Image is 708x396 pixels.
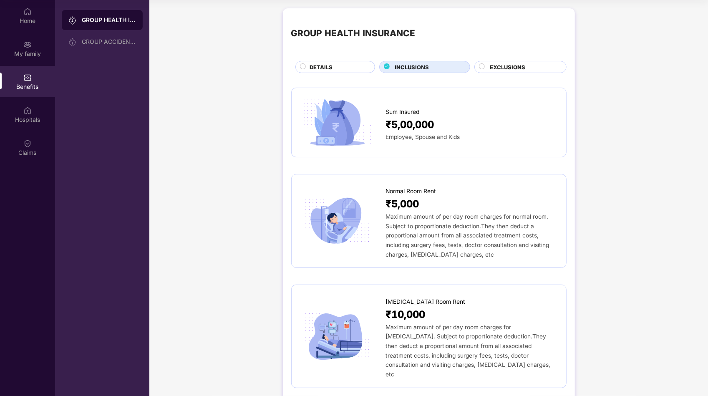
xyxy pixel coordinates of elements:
[23,106,32,115] img: svg+xml;base64,PHN2ZyBpZD0iSG9zcGl0YWxzIiB4bWxucz0iaHR0cDovL3d3dy53My5vcmcvMjAwMC9zdmciIHdpZHRoPS...
[300,195,375,247] img: icon
[23,139,32,148] img: svg+xml;base64,PHN2ZyBpZD0iQ2xhaW0iIHhtbG5zPSJodHRwOi8vd3d3LnczLm9yZy8yMDAwL3N2ZyIgd2lkdGg9IjIwIi...
[386,108,420,117] span: Sum Insured
[82,38,136,45] div: GROUP ACCIDENTAL INSURANCE
[386,117,434,133] span: ₹5,00,000
[386,307,426,323] span: ₹10,000
[291,27,416,40] div: GROUP HEALTH INSURANCE
[300,96,375,149] img: icon
[68,16,77,25] img: svg+xml;base64,PHN2ZyB3aWR0aD0iMjAiIGhlaWdodD0iMjAiIHZpZXdCb3g9IjAgMCAyMCAyMCIgZmlsbD0ibm9uZSIgeG...
[386,134,460,140] span: Employee, Spouse and Kids
[386,196,419,212] span: ₹5,000
[300,310,375,362] img: icon
[310,63,333,71] span: DETAILS
[386,324,551,378] span: Maximum amount of per day room charges for [MEDICAL_DATA]. Subject to proportionate deduction.The...
[68,38,77,46] img: svg+xml;base64,PHN2ZyB3aWR0aD0iMjAiIGhlaWdodD0iMjAiIHZpZXdCb3g9IjAgMCAyMCAyMCIgZmlsbD0ibm9uZSIgeG...
[490,63,525,71] span: EXCLUSIONS
[23,73,32,82] img: svg+xml;base64,PHN2ZyBpZD0iQmVuZWZpdHMiIHhtbG5zPSJodHRwOi8vd3d3LnczLm9yZy8yMDAwL3N2ZyIgd2lkdGg9Ij...
[82,16,136,24] div: GROUP HEALTH INSURANCE
[386,298,466,307] span: [MEDICAL_DATA] Room Rent
[23,40,32,49] img: svg+xml;base64,PHN2ZyB3aWR0aD0iMjAiIGhlaWdodD0iMjAiIHZpZXdCb3g9IjAgMCAyMCAyMCIgZmlsbD0ibm9uZSIgeG...
[386,213,549,258] span: Maximum amount of per day room charges for normal room. Subject to proportionate deduction.They t...
[23,8,32,16] img: svg+xml;base64,PHN2ZyBpZD0iSG9tZSIgeG1sbnM9Imh0dHA6Ly93d3cudzMub3JnLzIwMDAvc3ZnIiB3aWR0aD0iMjAiIG...
[386,187,436,196] span: Normal Room Rent
[395,63,429,71] span: INCLUSIONS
